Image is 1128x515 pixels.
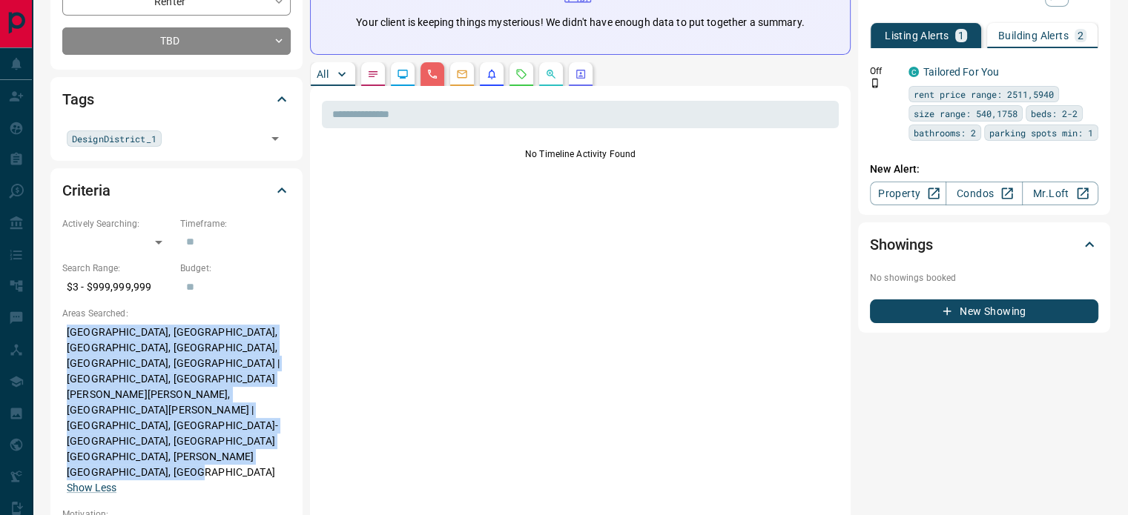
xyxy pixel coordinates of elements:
p: Budget: [180,262,291,275]
button: Show Less [67,480,116,496]
span: size range: 540,1758 [914,106,1017,121]
div: Showings [870,227,1098,262]
div: condos.ca [908,67,919,77]
span: parking spots min: 1 [989,125,1093,140]
svg: Calls [426,68,438,80]
span: DesignDistrict_1 [72,131,156,146]
p: Building Alerts [998,30,1069,41]
a: Tailored For You [923,66,999,78]
p: Areas Searched: [62,307,291,320]
p: 2 [1078,30,1084,41]
button: New Showing [870,299,1098,323]
p: Search Range: [62,262,173,275]
a: Condos [946,182,1022,205]
p: Off [870,64,900,78]
p: New Alert: [870,162,1098,177]
span: beds: 2-2 [1031,106,1078,121]
p: Listing Alerts [885,30,949,41]
p: $3 - $999,999,999 [62,275,173,299]
p: [GEOGRAPHIC_DATA], [GEOGRAPHIC_DATA], [GEOGRAPHIC_DATA], [GEOGRAPHIC_DATA], [GEOGRAPHIC_DATA], [G... [62,320,291,500]
a: Mr.Loft [1022,182,1098,205]
span: rent price range: 2511,5940 [914,87,1054,102]
svg: Notes [367,68,379,80]
svg: Opportunities [545,68,557,80]
svg: Requests [515,68,527,80]
svg: Emails [456,68,468,80]
p: Your client is keeping things mysterious! We didn't have enough data to put together a summary. [356,15,804,30]
svg: Lead Browsing Activity [397,68,409,80]
p: No showings booked [870,271,1098,285]
p: All [317,69,329,79]
p: Timeframe: [180,217,291,230]
h2: Criteria [62,179,111,202]
div: TBD [62,27,291,55]
p: 1 [958,30,964,41]
svg: Push Notification Only [870,78,880,88]
h2: Showings [870,233,933,256]
svg: Listing Alerts [486,68,498,80]
div: Tags [62,82,291,117]
p: No Timeline Activity Found [322,147,839,161]
button: Open [265,128,286,149]
a: Property [870,182,946,205]
h2: Tags [62,87,93,111]
svg: Agent Actions [575,68,587,80]
div: Criteria [62,173,291,208]
p: Actively Searching: [62,217,173,230]
span: bathrooms: 2 [914,125,976,140]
